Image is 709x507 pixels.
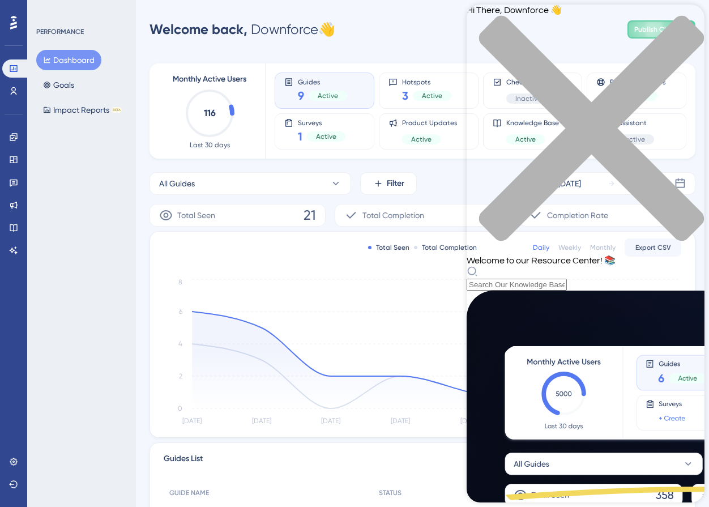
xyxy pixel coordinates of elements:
span: Need Help? [27,3,71,16]
tspan: 2 [179,372,182,380]
tspan: 4 [178,340,182,348]
span: 1 [298,129,302,144]
button: Open AI Assistant Launcher [3,3,31,31]
tspan: 6 [179,308,182,316]
span: 9 [298,88,304,104]
span: Last 30 days [190,140,230,150]
div: Total Seen [368,243,409,252]
span: Active [411,135,432,144]
text: 116 [204,108,216,118]
div: Total Completion [414,243,477,252]
span: Guides [298,78,347,86]
span: Active [316,132,336,141]
tspan: [DATE] [182,417,202,425]
tspan: [DATE] [460,417,480,425]
div: PERFORMANCE [36,27,84,36]
span: Product Updates [402,118,457,127]
button: Dashboard [36,50,101,70]
img: launcher-image-alternative-text [7,7,27,27]
div: 3 [79,6,82,15]
button: Impact ReportsBETA [36,100,129,120]
span: 3 [402,88,408,104]
span: All Guides [159,177,195,190]
span: Guides List [164,452,203,472]
tspan: [DATE] [252,417,271,425]
tspan: [DATE] [321,417,340,425]
span: Monthly Active Users [173,73,246,86]
span: STATUS [379,488,402,497]
span: Total Seen [177,208,215,222]
span: Welcome back, [150,21,247,37]
span: Hotspots [402,78,451,86]
span: GUIDE NAME [169,488,209,497]
div: Downforce 👋 [150,20,335,39]
button: Goals [36,75,81,95]
tspan: [DATE] [391,417,410,425]
tspan: 0 [178,404,182,412]
span: Total Completion [362,208,424,222]
span: 21 [304,206,316,224]
div: BETA [112,107,122,113]
span: Active [318,91,338,100]
span: Surveys [298,118,345,126]
tspan: 8 [178,278,182,286]
button: Filter [360,172,417,195]
button: All Guides [150,172,351,195]
span: Active [422,91,442,100]
span: Filter [387,177,404,190]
